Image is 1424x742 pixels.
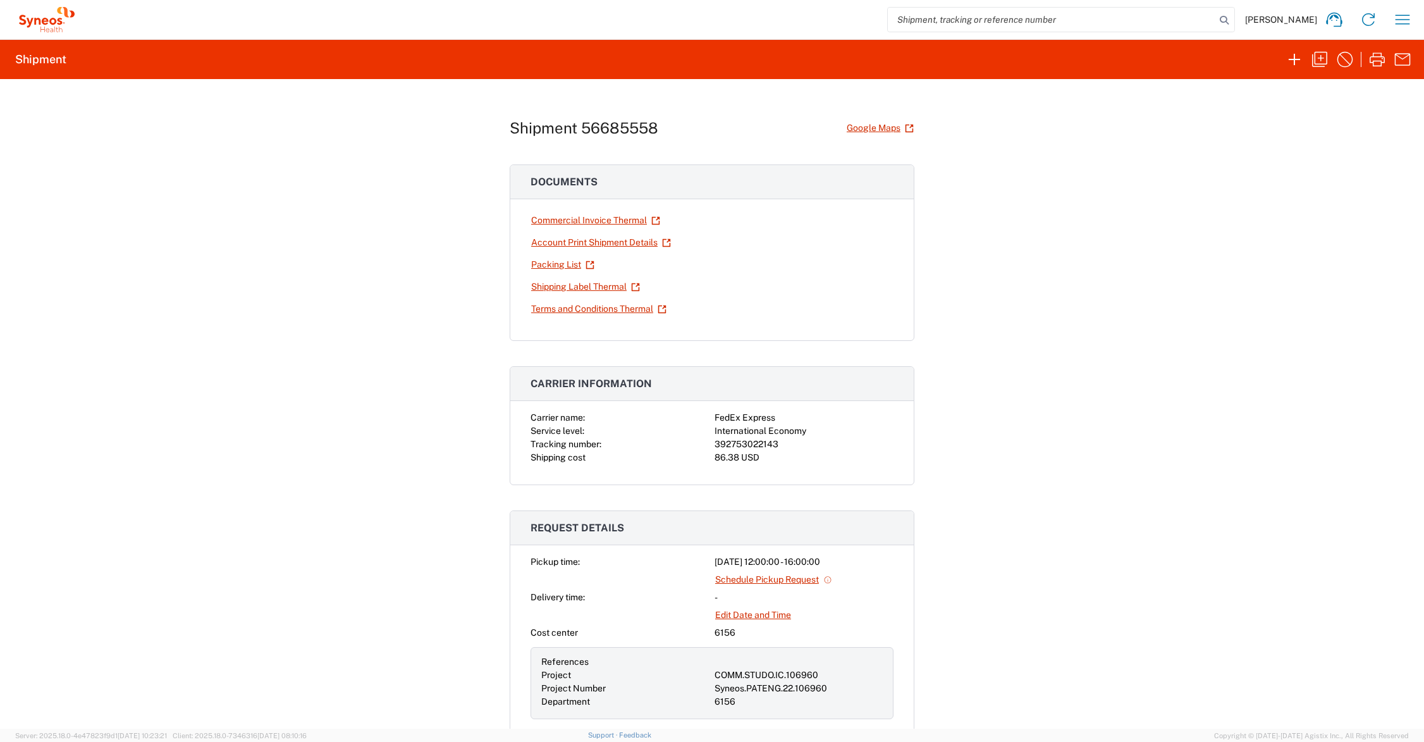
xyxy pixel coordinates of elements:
a: Shipping Label Thermal [531,276,641,298]
a: Support [588,731,620,739]
input: Shipment, tracking or reference number [888,8,1215,32]
a: Commercial Invoice Thermal [531,209,661,232]
h2: Shipment [15,52,66,67]
span: Pickup time: [531,557,580,567]
a: Edit Date and Time [715,604,792,626]
div: Syneos.PATENG.22.106960 [715,682,883,695]
span: Documents [531,176,598,188]
span: Service level: [531,426,584,436]
div: FedEx Express [715,411,893,424]
span: Server: 2025.18.0-4e47823f9d1 [15,732,167,739]
span: References [541,657,589,667]
div: [DATE] 12:00:00 - 16:00:00 [715,555,893,569]
div: 6156 [715,626,893,640]
div: - [715,591,893,604]
div: 6156 [715,695,883,708]
span: Delivery time: [531,592,585,602]
a: Account Print Shipment Details [531,232,672,254]
span: [DATE] 10:23:21 [118,732,167,739]
a: Packing List [531,254,595,276]
span: Client: 2025.18.0-7346316 [173,732,307,739]
span: Request details [531,522,624,534]
a: Google Maps [846,117,914,139]
div: 86.38 USD [715,451,893,464]
span: [PERSON_NAME] [1245,14,1317,25]
div: 392753022143 [715,438,893,451]
span: Copyright © [DATE]-[DATE] Agistix Inc., All Rights Reserved [1214,730,1409,741]
span: [DATE] 08:10:16 [257,732,307,739]
span: Carrier name: [531,412,585,423]
div: Department [541,695,709,708]
div: Project [541,669,709,682]
span: Shipping cost [531,452,586,462]
div: COMM.STUDO.IC.106960 [715,669,883,682]
div: Project Number [541,682,709,695]
a: Terms and Conditions Thermal [531,298,667,320]
span: Tracking number: [531,439,601,449]
span: Cost center [531,628,578,638]
h1: Shipment 56685558 [510,119,658,137]
a: Feedback [619,731,651,739]
div: International Economy [715,424,893,438]
span: Carrier information [531,378,652,390]
a: Schedule Pickup Request [715,569,833,591]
